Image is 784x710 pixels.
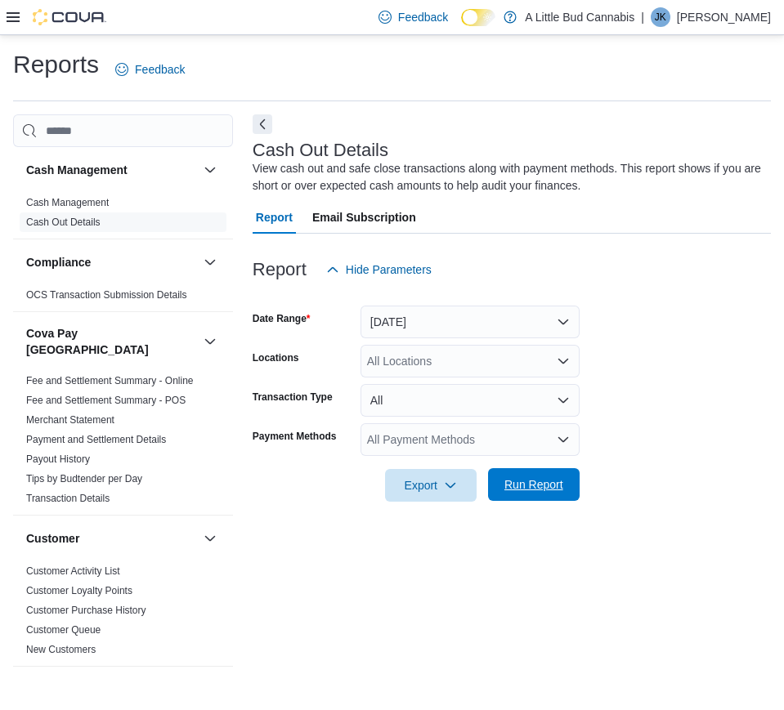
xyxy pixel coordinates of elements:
a: Fee and Settlement Summary - POS [26,395,186,406]
h3: Cash Management [26,162,128,178]
a: Feedback [109,53,191,86]
span: Email Subscription [312,201,416,234]
span: Customer Purchase History [26,604,146,617]
div: Cash Management [13,193,233,239]
span: Customer Loyalty Points [26,584,132,597]
p: | [641,7,644,27]
button: Open list of options [557,355,570,368]
a: Customer Activity List [26,565,120,577]
span: Customer Activity List [26,565,120,578]
h1: Reports [13,48,99,81]
a: Payment and Settlement Details [26,434,166,445]
div: Customer [13,561,233,666]
span: Cash Out Details [26,216,101,229]
button: Open list of options [557,433,570,446]
span: Dark Mode [461,26,462,27]
span: Feedback [135,61,185,78]
a: Cash Management [26,197,109,208]
button: Compliance [26,254,197,270]
p: [PERSON_NAME] [677,7,771,27]
span: Run Report [504,476,563,493]
a: Transaction Details [26,493,110,504]
button: Customer [26,530,197,547]
div: View cash out and safe close transactions along with payment methods. This report shows if you ar... [253,160,763,194]
label: Date Range [253,312,311,325]
label: Payment Methods [253,430,337,443]
a: Customer Queue [26,624,101,636]
span: Export [395,469,467,502]
a: Feedback [372,1,455,33]
span: Hide Parameters [346,261,432,278]
label: Transaction Type [253,391,333,404]
h3: Compliance [26,254,91,270]
button: Cova Pay [GEOGRAPHIC_DATA] [200,332,220,351]
a: Fee and Settlement Summary - Online [26,375,194,386]
h3: Customer [26,530,79,547]
h3: Cash Out Details [253,141,388,160]
a: Tips by Budtender per Day [26,473,142,484]
a: OCS Transaction Submission Details [26,289,187,301]
span: Merchant Statement [26,413,114,426]
span: Tips by Budtender per Day [26,472,142,485]
span: Cash Management [26,196,109,209]
span: Report [256,201,293,234]
button: Run Report [488,468,580,501]
h3: Report [253,260,307,279]
span: New Customers [26,643,96,656]
a: Payout History [26,453,90,465]
button: [DATE] [361,306,580,338]
input: Dark Mode [461,9,495,26]
span: Transaction Details [26,492,110,505]
span: Feedback [398,9,448,25]
span: Payout History [26,453,90,466]
span: OCS Transaction Submission Details [26,288,187,301]
p: A Little Bud Cannabis [525,7,634,27]
button: Customer [200,529,220,548]
div: Compliance [13,285,233,311]
div: Cova Pay [GEOGRAPHIC_DATA] [13,371,233,515]
button: Hide Parameters [320,253,438,286]
a: Customer Loyalty Points [26,585,132,596]
button: Cash Management [26,162,197,178]
button: Next [253,114,272,134]
span: JK [655,7,666,27]
button: Export [385,469,477,502]
span: Customer Queue [26,623,101,636]
button: Compliance [200,252,220,272]
a: New Customers [26,644,96,655]
a: Cash Out Details [26,217,101,228]
label: Locations [253,351,299,364]
span: Fee and Settlement Summary - Online [26,374,194,387]
span: Payment and Settlement Details [26,433,166,446]
button: Cova Pay [GEOGRAPHIC_DATA] [26,325,197,358]
div: Jake Kearns [651,7,670,27]
span: Fee and Settlement Summary - POS [26,394,186,407]
button: Cash Management [200,160,220,180]
a: Customer Purchase History [26,605,146,616]
img: Cova [33,9,106,25]
button: All [361,384,580,417]
a: Merchant Statement [26,414,114,426]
